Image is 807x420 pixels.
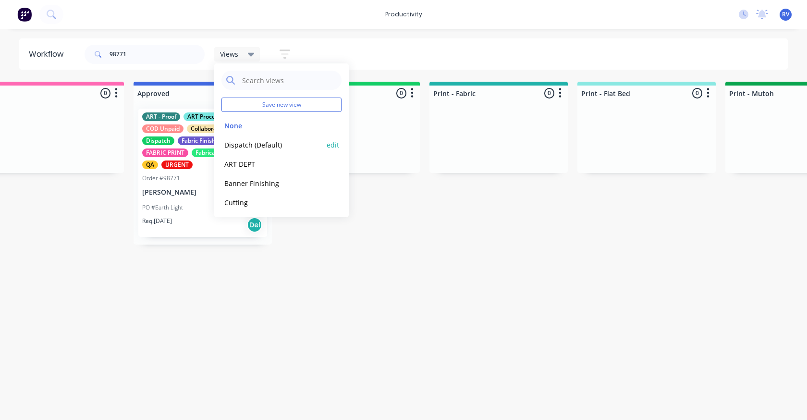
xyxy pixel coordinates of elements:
[17,7,32,22] img: Factory
[221,159,324,170] button: ART DEPT
[380,7,427,22] div: productivity
[142,124,183,133] div: COD Unpaid
[221,178,324,189] button: Banner Finishing
[221,98,342,112] button: Save new view
[241,71,337,90] input: Search views
[142,136,174,145] div: Dispatch
[178,136,228,145] div: Fabric Finishing
[142,112,180,121] div: ART - Proof
[187,124,252,133] div: Collaborate Message
[142,161,158,169] div: QA
[161,161,193,169] div: URGENT
[142,203,183,212] p: PO #Earth Light
[221,216,324,227] button: Fabric Finishing
[220,49,238,59] span: Views
[327,140,339,150] button: edit
[142,188,263,197] p: [PERSON_NAME]
[110,45,205,64] input: Search for orders...
[782,10,789,19] span: RV
[142,174,180,183] div: Order #98771
[183,112,225,121] div: ART Process
[29,49,68,60] div: Workflow
[247,217,262,233] div: Del
[142,148,188,157] div: FABRIC PRINT
[138,109,267,237] div: ART - ProofART ProcessCOD UnpaidCollaborate MessageDispatchFabric FinishingFABRIC PRINTFabricatio...
[192,148,230,157] div: Fabrication
[221,139,324,150] button: Dispatch (Default)
[142,217,172,225] p: Req. [DATE]
[221,197,324,208] button: Cutting
[221,120,324,131] button: None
